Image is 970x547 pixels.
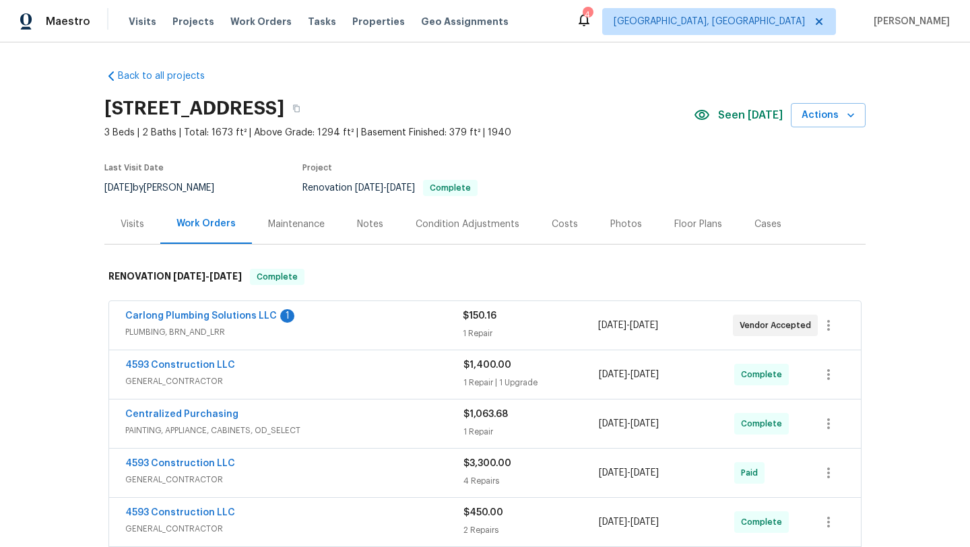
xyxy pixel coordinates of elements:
span: [DATE] [599,468,627,478]
div: Costs [552,218,578,231]
span: Geo Assignments [421,15,509,28]
div: RENOVATION [DATE]-[DATE]Complete [104,255,866,298]
a: Carlong Plumbing Solutions LLC [125,311,277,321]
span: Project [302,164,332,172]
span: [DATE] [630,517,659,527]
a: 4593 Construction LLC [125,508,235,517]
span: - [599,368,659,381]
span: Last Visit Date [104,164,164,172]
span: Projects [172,15,214,28]
div: Cases [754,218,781,231]
a: Back to all projects [104,69,234,83]
h2: [STREET_ADDRESS] [104,102,284,115]
div: 1 Repair [463,425,599,439]
span: - [599,466,659,480]
span: Work Orders [230,15,292,28]
span: [DATE] [355,183,383,193]
span: 3 Beds | 2 Baths | Total: 1673 ft² | Above Grade: 1294 ft² | Basement Finished: 379 ft² | 1940 [104,126,694,139]
span: GENERAL_CONTRACTOR [125,473,463,486]
span: Maestro [46,15,90,28]
span: Seen [DATE] [718,108,783,122]
span: - [598,319,658,332]
span: Actions [802,107,855,124]
span: - [599,417,659,430]
span: Visits [129,15,156,28]
span: - [173,271,242,281]
button: Actions [791,103,866,128]
a: Centralized Purchasing [125,410,238,419]
span: $3,300.00 [463,459,511,468]
span: [DATE] [599,517,627,527]
div: Condition Adjustments [416,218,519,231]
div: 2 Repairs [463,523,599,537]
div: Notes [357,218,383,231]
button: Copy Address [284,96,309,121]
div: 4 Repairs [463,474,599,488]
span: [DATE] [630,370,659,379]
span: Vendor Accepted [740,319,816,332]
span: $150.16 [463,311,496,321]
span: GENERAL_CONTRACTOR [125,522,463,536]
span: [DATE] [630,419,659,428]
span: GENERAL_CONTRACTOR [125,375,463,388]
span: [DATE] [630,468,659,478]
div: 1 Repair | 1 Upgrade [463,376,599,389]
span: [DATE] [209,271,242,281]
span: - [355,183,415,193]
span: $450.00 [463,508,503,517]
div: Photos [610,218,642,231]
span: [DATE] [599,370,627,379]
a: 4593 Construction LLC [125,459,235,468]
span: - [599,515,659,529]
h6: RENOVATION [108,269,242,285]
a: 4593 Construction LLC [125,360,235,370]
span: [DATE] [104,183,133,193]
div: 4 [583,8,592,22]
div: 1 Repair [463,327,597,340]
span: [DATE] [173,271,205,281]
div: 1 [280,309,294,323]
span: PAINTING, APPLIANCE, CABINETS, OD_SELECT [125,424,463,437]
span: Paid [741,466,763,480]
span: $1,400.00 [463,360,511,370]
span: [PERSON_NAME] [868,15,950,28]
span: Complete [741,417,787,430]
div: Maintenance [268,218,325,231]
span: [DATE] [598,321,626,330]
span: Properties [352,15,405,28]
span: $1,063.68 [463,410,508,419]
span: [DATE] [599,419,627,428]
div: Work Orders [176,217,236,230]
span: Complete [741,368,787,381]
span: Complete [424,184,476,192]
div: Visits [121,218,144,231]
span: [DATE] [387,183,415,193]
span: Complete [251,270,303,284]
span: [GEOGRAPHIC_DATA], [GEOGRAPHIC_DATA] [614,15,805,28]
div: Floor Plans [674,218,722,231]
span: Complete [741,515,787,529]
span: [DATE] [630,321,658,330]
span: Tasks [308,17,336,26]
span: Renovation [302,183,478,193]
div: by [PERSON_NAME] [104,180,230,196]
span: PLUMBING, BRN_AND_LRR [125,325,463,339]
